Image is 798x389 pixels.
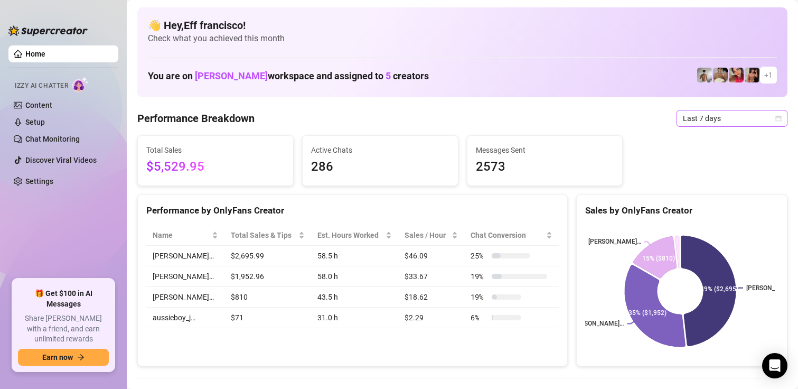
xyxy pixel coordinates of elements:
[571,320,624,328] text: [PERSON_NAME]…
[588,238,641,246] text: [PERSON_NAME]…
[683,110,781,126] span: Last 7 days
[42,353,73,362] span: Earn now
[476,144,614,156] span: Messages Sent
[18,289,109,309] span: 🎁 Get $100 in AI Messages
[18,313,109,345] span: Share [PERSON_NAME] with a friend, and earn unlimited rewards
[471,291,487,303] span: 19 %
[311,266,398,287] td: 58.0 h
[311,157,449,177] span: 286
[775,115,782,122] span: calendar
[25,101,52,109] a: Content
[146,203,559,218] div: Performance by OnlyFans Creator
[311,144,449,156] span: Active Chats
[471,271,487,282] span: 19 %
[398,246,464,266] td: $46.09
[8,25,88,36] img: logo-BBDzfeDw.svg
[311,287,398,308] td: 43.5 h
[398,266,464,287] td: $33.67
[224,308,311,328] td: $71
[476,157,614,177] span: 2573
[146,246,224,266] td: [PERSON_NAME]…
[764,69,773,81] span: + 1
[398,308,464,328] td: $2.29
[224,266,311,287] td: $1,952.96
[18,349,109,366] button: Earn nowarrow-right
[317,229,383,241] div: Est. Hours Worked
[386,70,391,81] span: 5
[77,354,85,361] span: arrow-right
[471,250,487,262] span: 25 %
[398,287,464,308] td: $18.62
[713,68,728,82] img: Aussieboy_jfree
[224,246,311,266] td: $2,695.99
[146,144,285,156] span: Total Sales
[146,225,224,246] th: Name
[745,68,759,82] img: Zach
[146,266,224,287] td: [PERSON_NAME]…
[15,81,68,91] span: Izzy AI Chatter
[25,135,80,143] a: Chat Monitoring
[405,229,449,241] span: Sales / Hour
[72,77,89,92] img: AI Chatter
[25,50,45,58] a: Home
[464,225,559,246] th: Chat Conversion
[148,33,777,44] span: Check what you achieved this month
[25,118,45,126] a: Setup
[146,287,224,308] td: [PERSON_NAME]…
[311,308,398,328] td: 31.0 h
[585,203,778,218] div: Sales by OnlyFans Creator
[398,225,464,246] th: Sales / Hour
[311,246,398,266] td: 58.5 h
[146,157,285,177] span: $5,529.95
[137,111,255,126] h4: Performance Breakdown
[224,225,311,246] th: Total Sales & Tips
[224,287,311,308] td: $810
[195,70,268,81] span: [PERSON_NAME]
[146,308,224,328] td: aussieboy_j…
[25,177,53,186] a: Settings
[697,68,712,82] img: aussieboy_j
[471,312,487,323] span: 6 %
[729,68,744,82] img: Vanessa
[148,70,429,82] h1: You are on workspace and assigned to creators
[471,229,544,241] span: Chat Conversion
[231,229,296,241] span: Total Sales & Tips
[153,229,210,241] span: Name
[762,353,787,378] div: Open Intercom Messenger
[148,18,777,33] h4: 👋 Hey, Eff francisco !
[25,156,97,164] a: Discover Viral Videos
